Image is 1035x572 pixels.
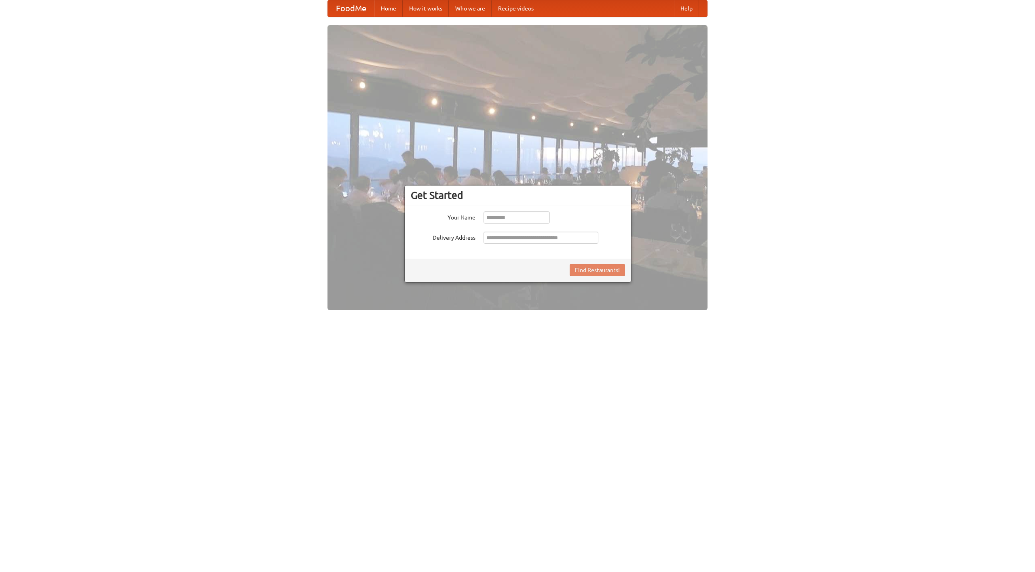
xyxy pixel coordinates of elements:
a: How it works [403,0,449,17]
a: Help [674,0,699,17]
a: Recipe videos [492,0,540,17]
label: Your Name [411,211,475,222]
a: Who we are [449,0,492,17]
h3: Get Started [411,189,625,201]
a: FoodMe [328,0,374,17]
label: Delivery Address [411,232,475,242]
a: Home [374,0,403,17]
button: Find Restaurants! [570,264,625,276]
